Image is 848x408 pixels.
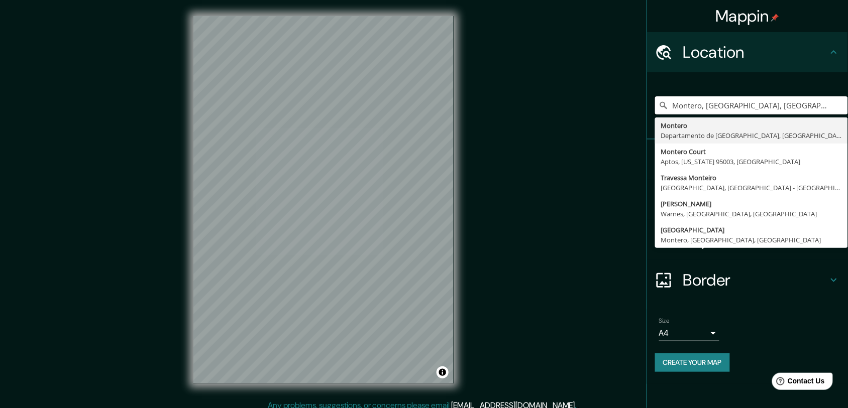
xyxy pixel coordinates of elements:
[659,325,719,341] div: A4
[661,130,842,141] div: Departamento de [GEOGRAPHIC_DATA], [GEOGRAPHIC_DATA]
[647,140,848,180] div: Pins
[683,230,828,250] h4: Layout
[716,6,780,26] h4: Mappin
[661,120,842,130] div: Montero
[661,173,842,183] div: Travessa Monteiro
[659,317,670,325] label: Size
[759,369,837,397] iframe: Help widget launcher
[193,16,454,383] canvas: Map
[661,147,842,157] div: Montero Court
[771,14,779,22] img: pin-icon.png
[647,180,848,220] div: Style
[655,96,848,114] input: Pick your city or area
[661,183,842,193] div: [GEOGRAPHIC_DATA], [GEOGRAPHIC_DATA] - [GEOGRAPHIC_DATA], 23525-049, [GEOGRAPHIC_DATA]
[647,260,848,300] div: Border
[683,270,828,290] h4: Border
[661,199,842,209] div: [PERSON_NAME]
[437,366,449,378] button: Toggle attribution
[661,209,842,219] div: Warnes, [GEOGRAPHIC_DATA], [GEOGRAPHIC_DATA]
[647,220,848,260] div: Layout
[655,353,730,372] button: Create your map
[647,32,848,72] div: Location
[683,42,828,62] h4: Location
[661,235,842,245] div: Montero, [GEOGRAPHIC_DATA], [GEOGRAPHIC_DATA]
[661,157,842,167] div: Aptos, [US_STATE] 95003, [GEOGRAPHIC_DATA]
[661,225,842,235] div: [GEOGRAPHIC_DATA]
